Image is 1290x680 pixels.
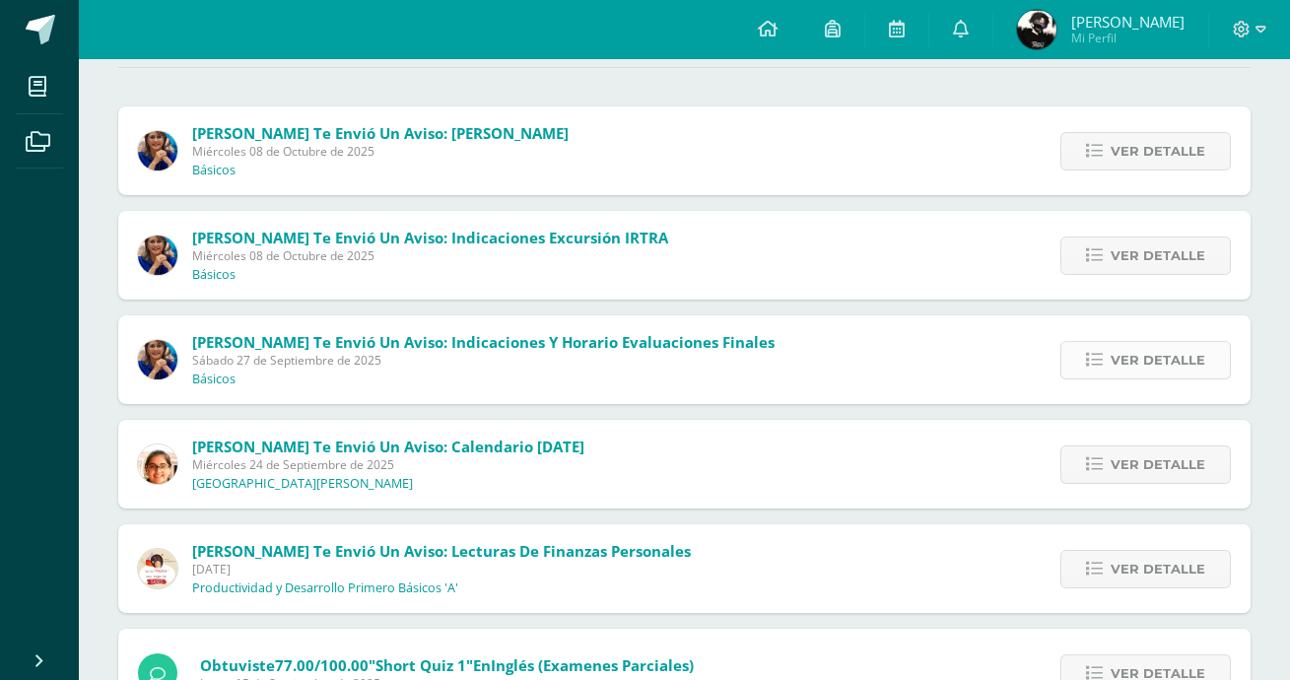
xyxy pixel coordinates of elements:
img: fc85df90bfeed59e7900768220bd73e5.png [138,444,177,484]
p: Básicos [192,372,236,387]
span: Obtuviste en [200,655,694,675]
span: [DATE] [192,561,691,578]
span: Mi Perfil [1071,30,1185,46]
img: a289ae5a801cbd10f2fd8acbfc65573f.png [1017,10,1056,49]
span: 77.00/100.00 [275,655,369,675]
span: [PERSON_NAME] te envió un aviso: Lecturas de Finanzas Personales [192,541,691,561]
span: Ver detalle [1111,133,1205,170]
span: Inglés (Examenes Parciales) [491,655,694,675]
p: Básicos [192,163,236,178]
span: Ver detalle [1111,342,1205,378]
span: Miércoles 08 de Octubre de 2025 [192,247,668,264]
span: Ver detalle [1111,238,1205,274]
span: [PERSON_NAME] te envió un aviso: Indicaciones Excursión IRTRA [192,228,668,247]
span: Ver detalle [1111,551,1205,587]
p: Básicos [192,267,236,283]
img: b72445c9a0edc7b97c5a79956e4ec4a5.png [138,549,177,588]
span: [PERSON_NAME] te envió un aviso: Indicaciones y Horario Evaluaciones Finales [192,332,775,352]
span: Miércoles 24 de Septiembre de 2025 [192,456,584,473]
span: [PERSON_NAME] [1071,12,1185,32]
span: [PERSON_NAME] te envió un aviso: [PERSON_NAME] [192,123,569,143]
p: Productividad y Desarrollo Primero Básicos 'A' [192,580,458,596]
span: Sábado 27 de Septiembre de 2025 [192,352,775,369]
span: Ver detalle [1111,446,1205,483]
img: 5d6f35d558c486632aab3bda9a330e6b.png [138,340,177,379]
img: 5d6f35d558c486632aab3bda9a330e6b.png [138,131,177,170]
p: [GEOGRAPHIC_DATA][PERSON_NAME] [192,476,413,492]
span: "Short Quiz 1" [369,655,473,675]
span: Miércoles 08 de Octubre de 2025 [192,143,569,160]
span: [PERSON_NAME] te envió un aviso: Calendario [DATE] [192,437,584,456]
img: 5d6f35d558c486632aab3bda9a330e6b.png [138,236,177,275]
